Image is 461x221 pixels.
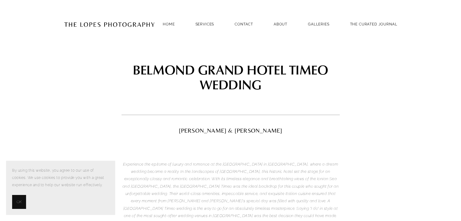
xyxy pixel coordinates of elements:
section: Cookie banner [6,161,115,215]
h2: [PERSON_NAME] & [PERSON_NAME] [122,127,340,134]
p: By using this website, you agree to our use of cookies. We use cookies to provide you with a grea... [12,167,109,189]
button: OK [12,195,26,209]
span: OK [17,198,22,206]
a: GALLERIES [308,20,329,28]
a: THE CURATED JOURNAL [350,20,397,28]
a: Home [163,20,175,28]
a: Contact [235,20,253,28]
em: Experience the epitome of luxury and romance at the [GEOGRAPHIC_DATA] in [GEOGRAPHIC_DATA], where... [122,162,340,218]
img: Portugal Wedding Photographer | The Lopes Photography [64,9,155,39]
a: ABOUT [274,20,287,28]
a: SERVICES [195,22,214,26]
h1: BELMOND GRAND HOTEL TIMEO WEDDING [122,62,340,92]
